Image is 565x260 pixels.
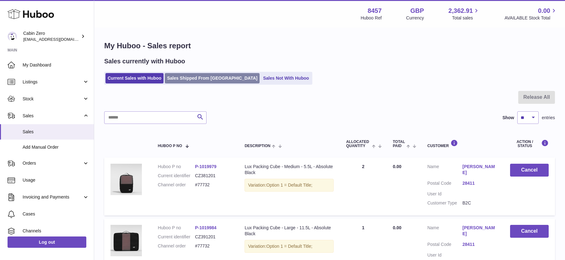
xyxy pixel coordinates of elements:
[266,244,313,249] span: Option 1 = Default Title;
[427,200,462,206] dt: Customer Type
[23,177,89,183] span: Usage
[510,140,549,148] div: Action / Status
[245,179,333,192] div: Variation:
[195,225,217,230] a: P-1019984
[105,73,164,83] a: Current Sales with Huboo
[393,225,401,230] span: 0.00
[23,113,83,119] span: Sales
[8,236,86,248] a: Log out
[427,225,462,238] dt: Name
[23,129,89,135] span: Sales
[165,73,260,83] a: Sales Shipped From [GEOGRAPHIC_DATA]
[23,30,80,42] div: Cabin Zero
[427,252,462,258] dt: User Id
[23,96,83,102] span: Stock
[23,37,92,42] span: [EMAIL_ADDRESS][DOMAIN_NAME]
[195,173,232,179] dd: CZ381201
[195,243,232,249] dd: #77732
[462,180,498,186] a: 28411
[346,140,370,148] span: ALLOCATED Quantity
[393,140,405,148] span: Total paid
[449,7,473,15] span: 2,362.91
[462,200,498,206] dd: B2C
[158,173,195,179] dt: Current identifier
[538,7,550,15] span: 0.00
[427,164,462,177] dt: Name
[462,225,498,237] a: [PERSON_NAME]
[23,228,89,234] span: Channels
[110,164,142,195] img: LUX-SIZE-M-CEBU-SANDS-FRONT.jpg
[23,79,83,85] span: Listings
[504,15,557,21] span: AVAILABLE Stock Total
[104,57,185,66] h2: Sales currently with Huboo
[195,182,232,188] dd: #77732
[23,160,83,166] span: Orders
[245,225,333,237] div: Lux Packing Cube - Large - 11.5L - Absolute Black
[462,241,498,247] a: 28411
[158,234,195,240] dt: Current identifier
[427,241,462,249] dt: Postal Code
[158,225,195,231] dt: Huboo P no
[504,7,557,21] a: 0.00 AVAILABLE Stock Total
[340,157,387,215] td: 2
[393,164,401,169] span: 0.00
[245,240,333,253] div: Variation:
[510,225,549,238] button: Cancel
[266,183,313,188] span: Option 1 = Default Title;
[449,7,480,21] a: 2,362.91 Total sales
[23,211,89,217] span: Cases
[261,73,311,83] a: Sales Not With Huboo
[503,115,514,121] label: Show
[110,225,142,256] img: LUX-PACKING-CUBE-SIZE-L-ABSOLUTE-BLACK-FRONT.jpg
[406,15,424,21] div: Currency
[23,144,89,150] span: Add Manual Order
[158,144,182,148] span: Huboo P no
[195,234,232,240] dd: CZ391201
[245,144,270,148] span: Description
[542,115,555,121] span: entries
[8,32,17,41] img: huboo@cabinzero.com
[23,194,83,200] span: Invoicing and Payments
[361,15,382,21] div: Huboo Ref
[245,164,333,176] div: Lux Packing Cube - Medium - 5.5L - Absolute Black
[368,7,382,15] strong: 8457
[452,15,480,21] span: Total sales
[23,62,89,68] span: My Dashboard
[427,180,462,188] dt: Postal Code
[427,140,498,148] div: Customer
[158,182,195,188] dt: Channel order
[158,164,195,170] dt: Huboo P no
[158,243,195,249] dt: Channel order
[510,164,549,177] button: Cancel
[410,7,424,15] strong: GBP
[195,164,217,169] a: P-1019979
[462,164,498,176] a: [PERSON_NAME]
[104,41,555,51] h1: My Huboo - Sales report
[427,191,462,197] dt: User Id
